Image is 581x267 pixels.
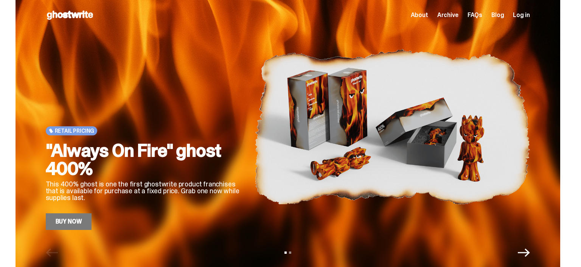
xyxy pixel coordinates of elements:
[46,141,242,178] h2: "Always On Fire" ghost 400%
[255,23,530,230] img: "Always On Fire" ghost 400%
[491,12,504,18] a: Blog
[518,247,530,259] button: Next
[513,12,530,18] a: Log in
[55,128,95,134] span: Retail Pricing
[289,251,291,254] button: View slide 2
[411,12,428,18] a: About
[284,251,287,254] button: View slide 1
[437,12,458,18] a: Archive
[46,213,92,230] a: Buy Now
[46,181,242,201] p: This 400% ghost is one the first ghostwrite product franchises that is available for purchase at ...
[468,12,482,18] a: FAQs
